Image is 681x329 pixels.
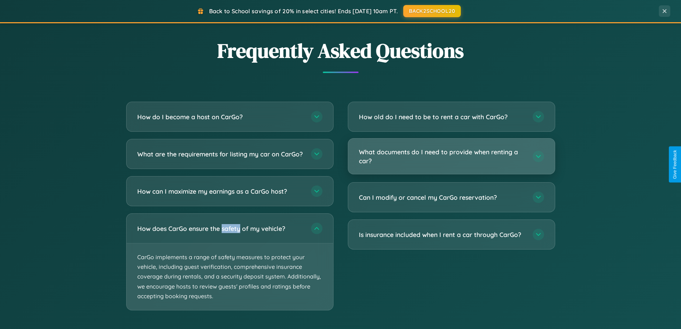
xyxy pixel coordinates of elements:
div: Give Feedback [672,150,677,179]
button: BACK2SCHOOL20 [403,5,461,17]
h3: What are the requirements for listing my car on CarGo? [137,150,304,159]
h3: How can I maximize my earnings as a CarGo host? [137,187,304,196]
h2: Frequently Asked Questions [126,37,555,64]
span: Back to School savings of 20% in select cities! Ends [DATE] 10am PT. [209,8,398,15]
h3: How old do I need to be to rent a car with CarGo? [359,112,525,121]
h3: What documents do I need to provide when renting a car? [359,147,525,165]
h3: How do I become a host on CarGo? [137,112,304,121]
h3: Can I modify or cancel my CarGo reservation? [359,193,525,202]
h3: How does CarGo ensure the safety of my vehicle? [137,224,304,233]
h3: Is insurance included when I rent a car through CarGo? [359,230,525,239]
p: CarGo implements a range of safety measures to protect your vehicle, including guest verification... [127,243,333,310]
